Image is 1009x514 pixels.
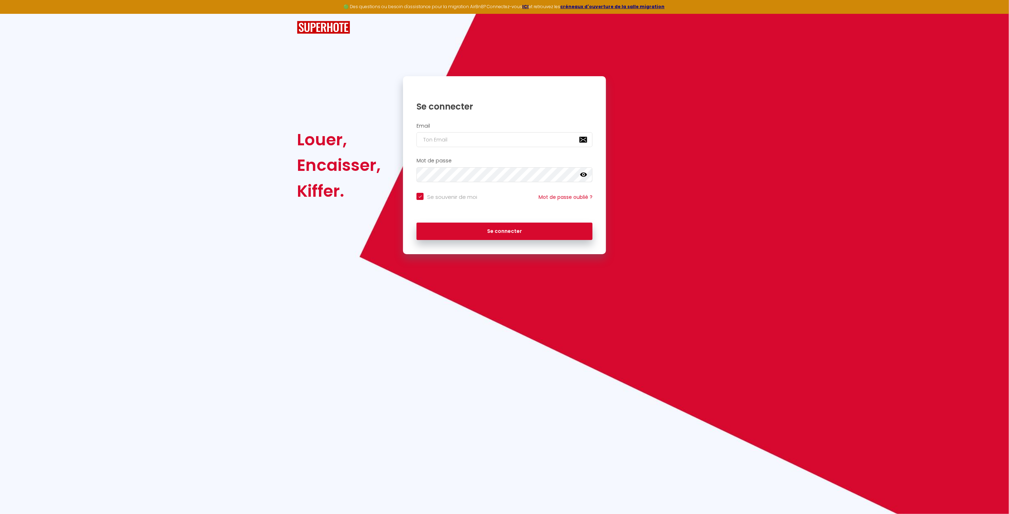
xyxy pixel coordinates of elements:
div: Louer, [297,127,381,152]
button: Se connecter [417,223,592,240]
div: Encaisser, [297,152,381,178]
h2: Email [417,123,592,129]
div: Kiffer. [297,178,381,204]
h2: Mot de passe [417,158,592,164]
a: ICI [523,4,529,10]
input: Ton Email [417,132,592,147]
button: Ouvrir le widget de chat LiveChat [6,3,27,24]
h1: Se connecter [417,101,592,112]
img: SuperHote logo [297,21,350,34]
a: créneaux d'ouverture de la salle migration [561,4,665,10]
a: Mot de passe oublié ? [539,194,592,201]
